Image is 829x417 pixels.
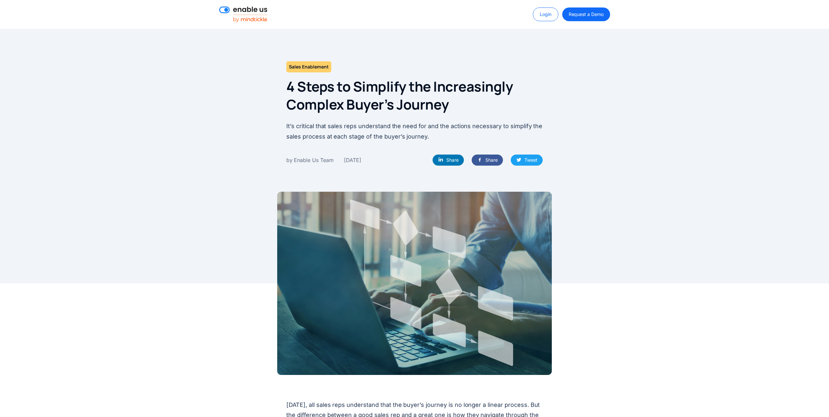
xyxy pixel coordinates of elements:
[433,155,464,166] a: Share
[286,78,543,113] h1: 4 Steps to Simplify the Increasingly Complex Buyer’s Journey
[344,156,361,164] div: [DATE]
[511,155,543,166] a: Tweet
[286,156,293,164] div: by
[286,61,331,72] h2: Sales Enablement
[533,7,558,21] a: Login
[562,7,610,21] a: Request a Demo
[472,155,503,166] a: Share
[286,121,543,141] p: It’s critical that sales reps understand the need for and the actions necessary to simplify the s...
[294,156,334,164] div: Enable Us Team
